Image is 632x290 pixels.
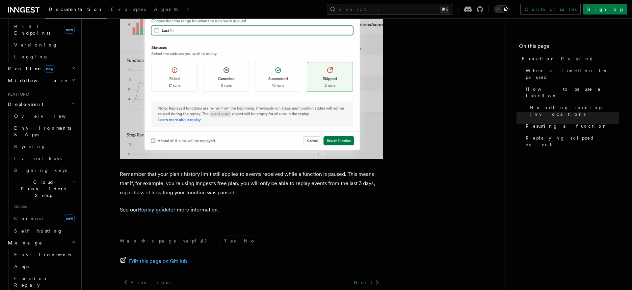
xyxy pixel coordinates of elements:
span: Middleware [5,77,68,84]
span: Environments [14,252,71,257]
a: Edit this page on GitHub [120,257,187,266]
a: How to pause a function [523,83,619,102]
span: Function Pausing [522,55,594,62]
span: Manage [5,240,42,246]
span: REST Endpoints [14,24,50,36]
p: Was this page helpful? [120,238,212,244]
span: Syncing [14,144,46,149]
a: Connectnew [12,212,77,225]
button: Search...⌘K [327,4,453,15]
a: Overview [12,110,77,122]
a: Versioning [12,39,77,51]
h4: On this page [519,42,619,53]
span: Resuming a function [526,123,608,129]
a: Apps [12,261,77,273]
span: How to pause a function [526,86,619,99]
span: Function Replay [14,276,48,288]
span: Logging [14,54,48,59]
span: Replaying skipped events [526,135,619,148]
button: Realtimenew [5,63,77,75]
a: Replaying skipped events [523,132,619,150]
a: When a function is paused [523,65,619,83]
a: Logging [12,51,77,63]
a: Handling running invocations [527,102,619,120]
a: Environments [12,249,77,261]
button: Middleware [5,75,77,86]
span: Cloud Providers Setup [12,179,73,199]
button: Deployment [5,98,77,110]
span: new [64,26,75,34]
a: Next [350,276,383,288]
span: Self hosting [14,228,63,234]
span: Deployment [5,101,43,108]
span: Event keys [14,156,62,161]
kbd: ⌘K [440,6,449,13]
a: Signing keys [12,164,77,176]
a: Event keys [12,152,77,164]
a: Resuming a function [523,120,619,132]
div: Deployment [5,110,77,237]
a: Documentation [45,2,107,18]
a: Syncing [12,141,77,152]
button: Cloud Providers Setup [12,176,77,201]
a: Sign Up [583,4,627,15]
a: Contact sales [520,4,581,15]
span: Environments & Apps [14,125,71,137]
span: Edit this page on GitHub [129,257,187,266]
span: Overview [14,113,82,119]
button: Toggle dark mode [494,5,510,13]
a: Environments & Apps [12,122,77,141]
span: Documentation [49,7,103,12]
a: Examples [107,2,150,18]
span: Connect [14,216,44,221]
span: Versioning [14,42,58,48]
a: Self hosting [12,225,77,237]
a: Previous [120,276,174,288]
span: Platform [5,92,30,97]
button: Yes [220,236,240,246]
button: Manage [5,237,77,249]
p: See our for more information. [120,205,383,214]
span: Apps [14,264,29,269]
p: Remember that your plan's history limit still applies to events received while a function is paus... [120,170,383,197]
span: Guides [12,201,77,212]
a: Replay guide [138,207,169,213]
span: Realtime [5,65,55,72]
button: No [240,236,260,246]
span: new [44,65,55,73]
a: Function Pausing [519,53,619,65]
span: Examples [111,7,146,12]
span: Signing keys [14,168,67,173]
span: new [64,214,75,222]
span: When a function is paused [526,67,619,81]
a: REST Endpointsnew [12,20,77,39]
a: AgentKit [150,2,193,18]
span: AgentKit [154,7,189,12]
span: Handling running invocations [530,104,619,117]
